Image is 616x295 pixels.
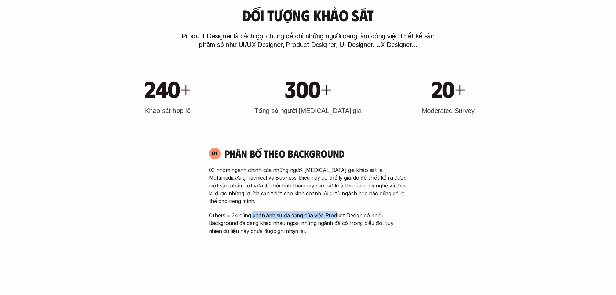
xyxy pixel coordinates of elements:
[212,151,217,156] p: 01
[285,74,331,102] h1: 300+
[254,106,362,115] h3: Tổng số người [MEDICAL_DATA] gia
[422,106,474,115] h3: Moderated Survey
[145,106,191,115] h3: Khảo sát hợp lệ
[209,166,407,205] p: 03 nhóm ngành chính của những người [MEDICAL_DATA] gia khảo sát là Multimedia/Art, Tecnical và Bu...
[145,74,191,102] h1: 240+
[179,32,438,49] p: Product Designer là cách gọi chung để chỉ những người đang làm công việc thiết kế sản phẩm số như...
[242,7,373,24] h3: Đối tượng khảo sát
[431,74,465,102] h1: 20+
[224,147,407,160] h4: Phân bố theo background
[209,211,407,235] p: Others = 34 cũng phản ánh sự đa dạng của việc Product Design có nhiều Background đa dạng khác nha...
